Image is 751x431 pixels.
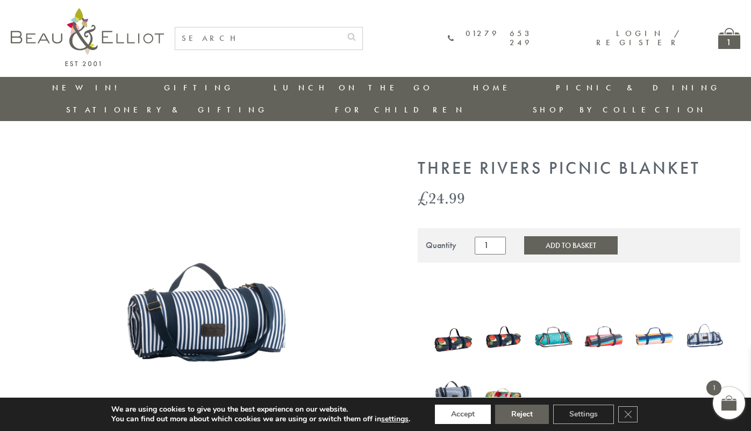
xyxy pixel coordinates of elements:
a: Three Rivers XL Picnic Blanket [434,366,473,420]
button: Settings [553,405,614,424]
img: Confetti Picnic Blanket - Round [584,310,624,362]
img: logo [11,8,164,66]
span: 1 [706,380,721,395]
a: Stationery & Gifting [66,104,268,115]
a: Login / Register [596,28,681,48]
div: Quantity [426,241,456,250]
bdi: 24.99 [418,187,465,209]
a: Strawberries & Cream Large Quilted Picnic Blanket. [484,309,523,366]
input: Product quantity [475,237,506,254]
a: Sarah Kelleher Picnic Blanket Teal [484,366,523,421]
a: Confetti Picnic Blanket - Round [584,310,624,364]
img: Riviera Picnic Blanket Stripe [634,310,674,362]
span: £ [418,187,428,209]
img: Strawberries & Cream XL Padded Picnic Blanket [434,310,473,362]
input: SEARCH [175,27,341,50]
button: Accept [435,405,491,424]
a: Home [473,82,516,93]
a: Riviera Picnic Blanket Stripe [634,310,674,364]
button: settings [381,414,409,424]
img: Three Rivers XL Picnic Blanket [434,366,473,418]
img: Sarah Kelleher Picnic Blanket Teal [484,366,523,419]
img: Strawberries & Cream Large Quilted Picnic Blanket. [484,309,523,364]
a: 01279 653 249 [448,29,532,48]
a: St Ives Picnic Blanket [685,310,724,364]
a: Strawberries & Cream XL Padded Picnic Blanket [434,310,473,364]
p: You can find out more about which cookies we are using or switch them off in . [111,414,410,424]
a: New in! [52,82,124,93]
h1: Three Rivers Picnic Blanket [418,159,740,179]
iframe: Secure express checkout frame [580,269,742,295]
a: Lunch On The Go [274,82,433,93]
img: Confetti Picnic Blanket [534,310,573,362]
button: Add to Basket [524,236,618,255]
a: Confetti Picnic Blanket [534,310,573,364]
a: Shop by collection [533,104,706,115]
a: 1 [718,28,740,49]
img: Three River picnic blanket [11,159,387,409]
a: Picnic & Dining [556,82,720,93]
button: Close GDPR Cookie Banner [618,406,638,422]
iframe: Secure express checkout frame [416,269,578,295]
a: Gifting [164,82,234,93]
button: Reject [495,405,549,424]
a: For Children [335,104,466,115]
img: St Ives Picnic Blanket [685,310,724,362]
p: We are using cookies to give you the best experience on our website. [111,405,410,414]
